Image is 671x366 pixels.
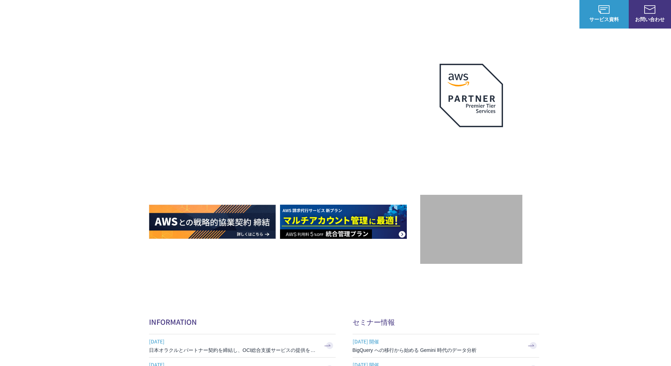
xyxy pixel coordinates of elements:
em: AWS [463,136,479,146]
img: お問い合わせ [644,5,656,14]
p: 業種別ソリューション [408,11,464,18]
span: NHN テコラス AWS総合支援サービス [81,7,132,21]
p: サービス [367,11,393,18]
a: ログイン [553,11,572,18]
img: AWSとの戦略的協業契約 締結 [149,205,276,239]
a: [DATE] 開催 BigQuery への移行から始める Gemini 時代のデータ分析 [353,334,539,357]
img: AWS請求代行サービス 統合管理プラン [280,205,407,239]
h2: セミナー情報 [353,317,539,327]
h2: INFORMATION [149,317,336,327]
img: AWS総合支援サービス C-Chorus サービス資料 [598,5,610,14]
p: 強み [336,11,353,18]
p: ナレッジ [512,11,539,18]
p: 最上位プレミアティア サービスパートナー [431,136,511,163]
h3: BigQuery への移行から始める Gemini 時代のデータ分析 [353,347,522,354]
a: [DATE] 日本オラクルとパートナー契約を締結し、OCI総合支援サービスの提供を開始 [149,334,336,357]
h1: AWS ジャーニーの 成功を実現 [149,116,420,184]
img: 契約件数 [434,205,508,257]
h3: 日本オラクルとパートナー契約を締結し、OCI総合支援サービスの提供を開始 [149,347,318,354]
a: AWS総合支援サービス C-Chorus NHN テコラスAWS総合支援サービス [11,6,132,23]
a: 導入事例 [478,11,498,18]
span: [DATE] 開催 [353,336,522,347]
img: AWSプレミアティアサービスパートナー [440,64,503,127]
span: [DATE] [149,336,318,347]
span: サービス資料 [579,15,629,23]
p: AWSの導入からコスト削減、 構成・運用の最適化からデータ活用まで 規模や業種業態を問わない マネージドサービスで [149,78,420,109]
span: お問い合わせ [629,15,671,23]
